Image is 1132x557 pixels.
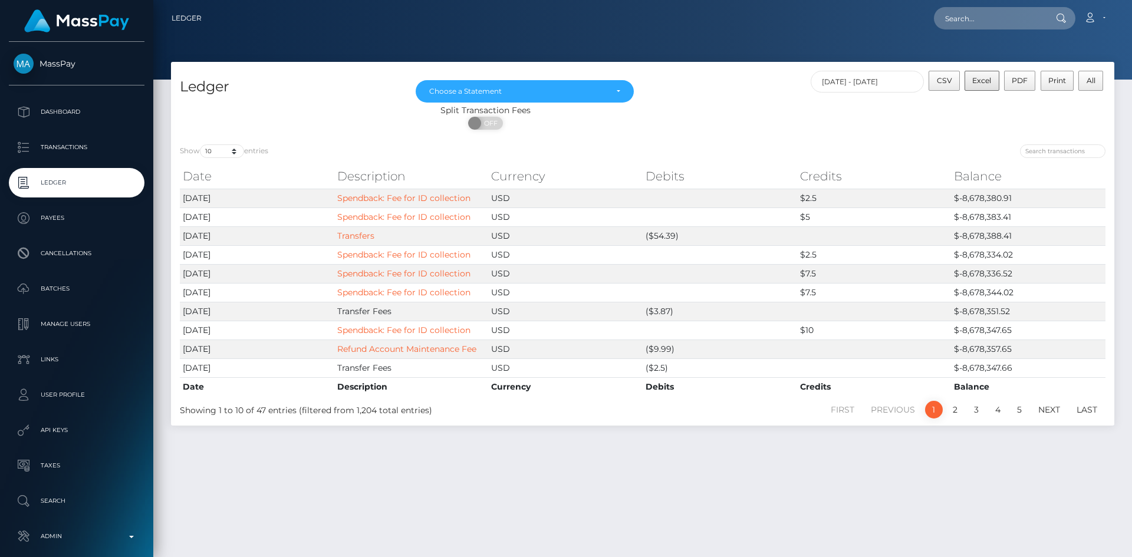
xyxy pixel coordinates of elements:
[488,264,643,283] td: USD
[180,321,334,340] td: [DATE]
[488,321,643,340] td: USD
[180,400,555,417] div: Showing 1 to 10 of 47 entries (filtered from 1,204 total entries)
[951,377,1105,396] th: Balance
[934,7,1045,29] input: Search...
[989,401,1007,418] a: 4
[951,226,1105,245] td: $-8,678,388.41
[951,358,1105,377] td: $-8,678,347.66
[9,451,144,480] a: Taxes
[14,174,140,192] p: Ledger
[1041,71,1074,91] button: Print
[9,133,144,162] a: Transactions
[488,283,643,302] td: USD
[1032,401,1067,418] a: Next
[925,401,943,418] a: 1
[488,245,643,264] td: USD
[1011,401,1028,418] a: 5
[337,325,470,335] a: Spendback: Fee for ID collection
[797,264,952,283] td: $7.5
[14,492,140,510] p: Search
[951,189,1105,207] td: $-8,678,380.91
[951,164,1105,188] th: Balance
[797,189,952,207] td: $2.5
[488,302,643,321] td: USD
[488,226,643,245] td: USD
[951,321,1105,340] td: $-8,678,347.65
[337,268,470,279] a: Spendback: Fee for ID collection
[488,164,643,188] th: Currency
[429,87,607,96] div: Choose a Statement
[951,207,1105,226] td: $-8,678,383.41
[797,377,952,396] th: Credits
[180,377,334,396] th: Date
[797,207,952,226] td: $5
[180,144,268,158] label: Show entries
[9,522,144,551] a: Admin
[643,164,797,188] th: Debits
[172,6,202,31] a: Ledger
[9,345,144,374] a: Links
[951,264,1105,283] td: $-8,678,336.52
[337,249,470,260] a: Spendback: Fee for ID collection
[171,104,800,117] div: Split Transaction Fees
[475,117,504,130] span: OFF
[200,144,244,158] select: Showentries
[14,315,140,333] p: Manage Users
[337,230,374,241] a: Transfers
[180,340,334,358] td: [DATE]
[337,344,476,354] a: Refund Account Maintenance Fee
[951,302,1105,321] td: $-8,678,351.52
[180,189,334,207] td: [DATE]
[946,401,964,418] a: 2
[1048,76,1066,85] span: Print
[180,358,334,377] td: [DATE]
[488,189,643,207] td: USD
[180,164,334,188] th: Date
[797,245,952,264] td: $2.5
[9,274,144,304] a: Batches
[1004,71,1036,91] button: PDF
[14,103,140,121] p: Dashboard
[1020,144,1105,158] input: Search transactions
[488,377,643,396] th: Currency
[929,71,960,91] button: CSV
[9,58,144,69] span: MassPay
[951,283,1105,302] td: $-8,678,344.02
[1012,76,1028,85] span: PDF
[334,164,489,188] th: Description
[180,207,334,226] td: [DATE]
[337,212,470,222] a: Spendback: Fee for ID collection
[643,340,797,358] td: ($9.99)
[14,351,140,368] p: Links
[488,340,643,358] td: USD
[937,76,952,85] span: CSV
[180,77,398,97] h4: Ledger
[1070,401,1104,418] a: Last
[14,54,34,74] img: MassPay
[797,321,952,340] td: $10
[972,76,991,85] span: Excel
[334,377,489,396] th: Description
[643,377,797,396] th: Debits
[14,139,140,156] p: Transactions
[180,264,334,283] td: [DATE]
[14,386,140,404] p: User Profile
[968,401,985,418] a: 3
[643,302,797,321] td: ($3.87)
[1087,76,1095,85] span: All
[643,358,797,377] td: ($2.5)
[9,486,144,516] a: Search
[9,239,144,268] a: Cancellations
[9,203,144,233] a: Payees
[951,245,1105,264] td: $-8,678,334.02
[643,226,797,245] td: ($54.39)
[797,283,952,302] td: $7.5
[24,9,129,32] img: MassPay Logo
[14,421,140,439] p: API Keys
[180,226,334,245] td: [DATE]
[811,71,924,93] input: Date filter
[965,71,999,91] button: Excel
[951,340,1105,358] td: $-8,678,357.65
[334,302,489,321] td: Transfer Fees
[797,164,952,188] th: Credits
